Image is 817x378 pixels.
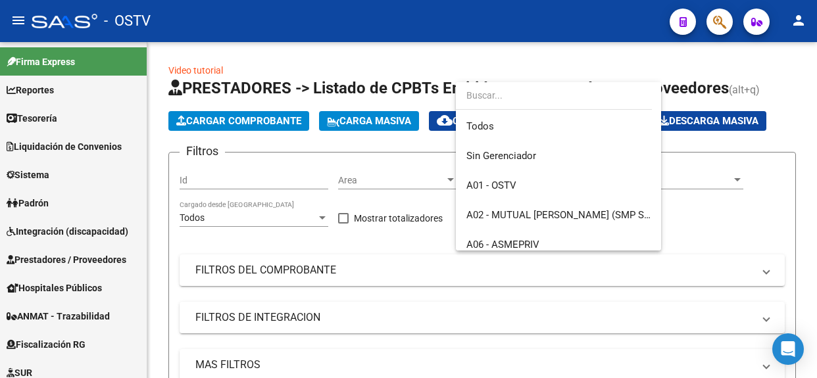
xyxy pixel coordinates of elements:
[456,82,652,109] input: dropdown search
[466,112,651,141] span: Todos
[466,150,536,162] span: Sin Gerenciador
[466,209,666,221] span: A02 - MUTUAL [PERSON_NAME] (SMP Salud)
[772,333,804,365] div: Open Intercom Messenger
[466,179,516,191] span: A01 - OSTV
[466,239,539,250] span: A06 - ASMEPRIV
